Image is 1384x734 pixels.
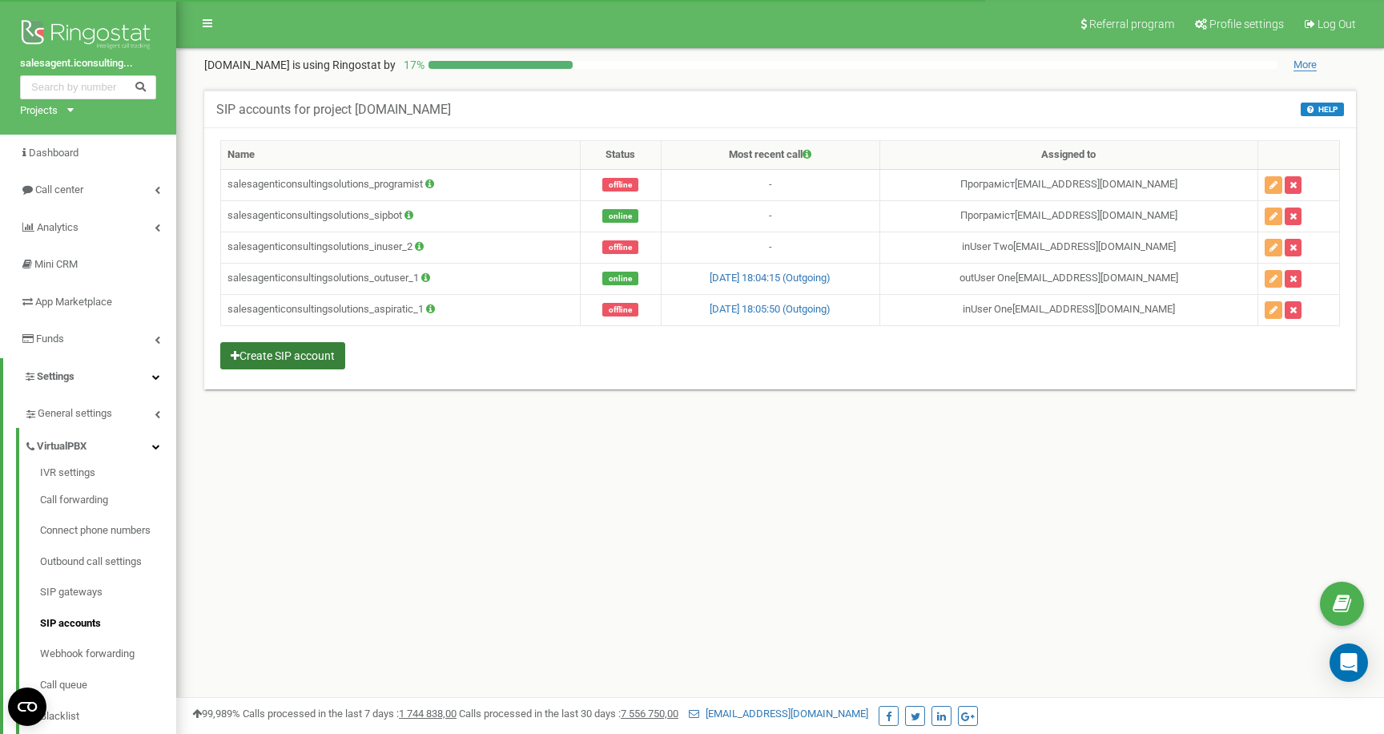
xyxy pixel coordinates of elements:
a: Blacklist [40,701,176,732]
td: salesagenticonsultingsolutions_aspiratic_1 [221,294,581,325]
span: Referral program [1089,18,1174,30]
td: outUser One [EMAIL_ADDRESS][DOMAIN_NAME] [879,263,1257,294]
th: Status [580,141,661,170]
u: 1 744 838,00 [399,708,457,720]
a: Call queue [40,670,176,701]
span: online [602,272,638,285]
td: inUser One [EMAIL_ADDRESS][DOMAIN_NAME] [879,294,1257,325]
th: Name [221,141,581,170]
span: Calls processed in the last 7 days : [243,708,457,720]
button: Create SIP account [220,342,345,369]
a: Call forwarding [40,485,176,516]
div: Open Intercom Messenger [1330,643,1368,682]
td: salesagenticonsultingsolutions_sipbot [221,200,581,232]
span: More [1293,58,1317,71]
td: - [661,232,879,263]
a: salesagent.iconsulting... [20,56,156,71]
span: 99,989% [192,708,240,720]
td: inUser Two [EMAIL_ADDRESS][DOMAIN_NAME] [879,232,1257,263]
u: 7 556 750,00 [621,708,678,720]
button: HELP [1301,103,1344,116]
td: Програміст [EMAIL_ADDRESS][DOMAIN_NAME] [879,169,1257,200]
span: Dashboard [29,147,78,159]
span: Analytics [37,221,78,233]
a: Connect phone numbers [40,515,176,546]
span: is using Ringostat by [292,58,396,71]
a: IVR settings [40,466,176,485]
a: Settings [3,358,176,396]
a: [DATE] 18:05:50 (Outgoing) [710,303,831,315]
td: - [661,169,879,200]
a: SIP gateways [40,577,176,608]
a: [DATE] 18:04:15 (Outgoing) [710,272,831,284]
td: - [661,200,879,232]
span: Profile settings [1209,18,1284,30]
a: VirtualPBX [24,428,176,461]
a: Outbound call settings [40,546,176,578]
span: App Marketplace [35,296,112,308]
a: General settings [24,395,176,428]
td: salesagenticonsultingsolutions_inuser_2 [221,232,581,263]
span: Funds [36,333,64,345]
span: Settings [37,370,74,382]
td: salesagenticonsultingsolutions_programist [221,169,581,200]
div: Projects [20,103,58,119]
button: Open CMP widget [8,688,46,726]
span: offline [602,303,638,317]
th: Assigned to [879,141,1257,170]
a: [EMAIL_ADDRESS][DOMAIN_NAME] [689,708,868,720]
span: General settings [38,406,112,421]
a: Webhook forwarding [40,639,176,670]
td: salesagenticonsultingsolutions_outuser_1 [221,263,581,294]
th: Most recent call [661,141,879,170]
span: VirtualPBX [37,439,86,454]
td: Програміст [EMAIL_ADDRESS][DOMAIN_NAME] [879,200,1257,232]
span: Calls processed in the last 30 days : [459,708,678,720]
span: Call center [35,183,83,196]
span: offline [602,178,638,192]
img: Ringostat logo [20,16,156,56]
p: 17 % [396,57,428,73]
span: offline [602,240,638,254]
span: online [602,209,638,223]
span: Mini CRM [34,258,78,270]
input: Search by number [20,75,156,99]
span: Log Out [1318,18,1356,30]
h5: SIP accounts for project [DOMAIN_NAME] [216,103,451,117]
a: SIP accounts [40,608,176,639]
p: [DOMAIN_NAME] [204,57,396,73]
